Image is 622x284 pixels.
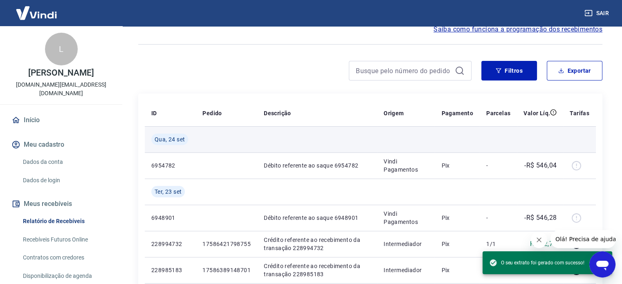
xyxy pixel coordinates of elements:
[151,161,189,170] p: 6954782
[356,65,451,77] input: Busque pelo número do pedido
[264,214,371,222] p: Débito referente ao saque 6948901
[481,61,537,81] button: Filtros
[202,109,222,117] p: Pedido
[570,109,589,117] p: Tarifas
[583,6,612,21] button: Sair
[384,266,428,274] p: Intermediador
[151,109,157,117] p: ID
[524,213,557,223] p: -R$ 546,28
[202,240,251,248] p: 17586421798755
[384,157,428,174] p: Vindi Pagamentos
[151,240,189,248] p: 228994732
[155,135,185,143] span: Qua, 24 set
[7,81,116,98] p: [DOMAIN_NAME][EMAIL_ADDRESS][DOMAIN_NAME]
[441,240,473,248] p: Pix
[441,109,473,117] p: Pagamento
[550,230,615,248] iframe: Mensagem da empresa
[20,249,112,266] a: Contratos com credores
[155,188,182,196] span: Ter, 23 set
[264,236,371,252] p: Crédito referente ao recebimento da transação 228994732
[489,259,584,267] span: O seu extrato foi gerado com sucesso!
[589,251,615,277] iframe: Botão para abrir a janela de mensagens
[441,161,473,170] p: Pix
[384,240,428,248] p: Intermediador
[264,109,291,117] p: Descrição
[202,266,251,274] p: 17586389148701
[151,214,189,222] p: 6948901
[28,69,94,77] p: [PERSON_NAME]
[10,195,112,213] button: Meus recebíveis
[151,266,189,274] p: 228985183
[547,61,602,81] button: Exportar
[384,109,404,117] p: Origem
[264,161,371,170] p: Débito referente ao saque 6954782
[441,266,473,274] p: Pix
[20,154,112,170] a: Dados da conta
[530,239,557,249] p: R$ 82,77
[5,6,69,12] span: Olá! Precisa de ajuda?
[20,172,112,189] a: Dados de login
[264,262,371,278] p: Crédito referente ao recebimento da transação 228985183
[10,136,112,154] button: Meu cadastro
[441,214,473,222] p: Pix
[531,232,547,248] iframe: Fechar mensagem
[10,0,63,25] img: Vindi
[20,213,112,230] a: Relatório de Recebíveis
[10,111,112,129] a: Início
[45,33,78,65] div: L
[486,214,510,222] p: -
[384,210,428,226] p: Vindi Pagamentos
[524,161,557,170] p: -R$ 546,04
[433,25,602,34] a: Saiba como funciona a programação dos recebimentos
[486,161,510,170] p: -
[486,109,510,117] p: Parcelas
[486,240,510,248] p: 1/1
[523,109,550,117] p: Valor Líq.
[20,231,112,248] a: Recebíveis Futuros Online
